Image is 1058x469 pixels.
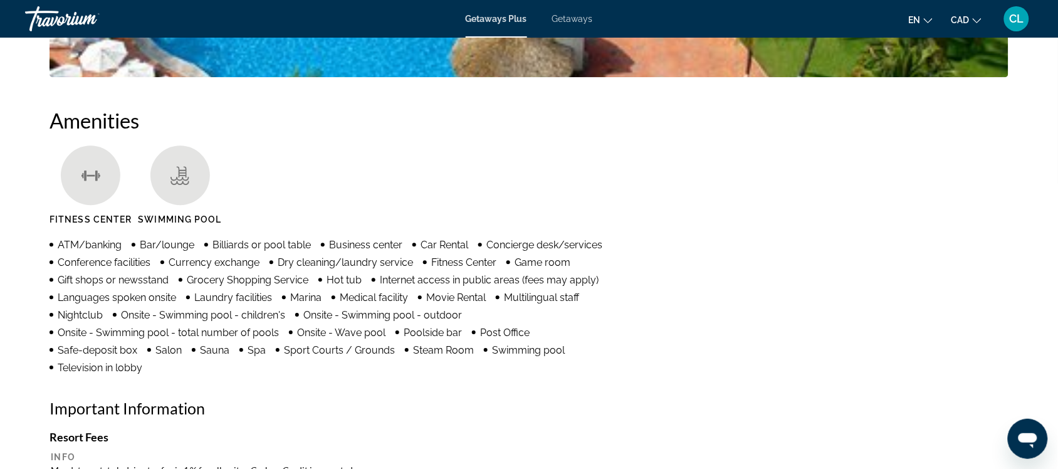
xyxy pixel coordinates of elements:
span: Conference facilities [58,256,150,268]
button: Change language [909,11,933,29]
span: CAD [951,15,970,25]
span: Safe-deposit box [58,344,137,356]
span: Bar/lounge [140,239,194,251]
th: Info [51,451,1007,463]
span: Dry cleaning/laundry service [278,256,413,268]
span: Post Office [480,327,530,339]
span: Game room [515,256,570,268]
span: Onsite - Wave pool [297,327,385,339]
span: Onsite - Swimming pool - outdoor [303,309,462,321]
span: Marina [290,292,322,303]
span: Salon [155,344,182,356]
h2: Important Information [50,399,1008,418]
span: Swimming pool [492,344,565,356]
span: Languages spoken onsite [58,292,176,303]
span: Fitness Center [431,256,496,268]
a: Travorium [25,3,150,35]
button: Change currency [951,11,982,29]
iframe: Bouton de lancement de la fenêtre de messagerie [1008,419,1048,459]
span: CL [1010,13,1024,25]
span: Internet access in public areas (fees may apply) [380,274,599,286]
span: ATM/banking [58,239,122,251]
a: Getaways [552,14,593,24]
span: Movie Rental [426,292,486,303]
span: Sport Courts / Grounds [284,344,395,356]
span: Nightclub [58,309,103,321]
span: Grocery Shopping Service [187,274,308,286]
span: Poolside bar [404,327,462,339]
span: Concierge desk/services [486,239,602,251]
span: Fitness Center [50,214,132,224]
button: User Menu [1000,6,1033,32]
span: Business center [329,239,402,251]
span: Currency exchange [169,256,259,268]
span: Onsite - Swimming pool - total number of pools [58,327,279,339]
span: Steam Room [413,344,474,356]
span: Hot tub [327,274,362,286]
span: Swimming Pool [138,214,221,224]
span: Gift shops or newsstand [58,274,169,286]
h2: Amenities [50,108,1008,133]
span: Car Rental [421,239,468,251]
span: Onsite - Swimming pool - children's [121,309,285,321]
span: Laundry facilities [194,292,272,303]
span: Billiards or pool table [212,239,311,251]
a: Getaways Plus [466,14,527,24]
span: Sauna [200,344,229,356]
span: en [909,15,921,25]
span: Spa [248,344,266,356]
span: Multilingual staff [504,292,579,303]
span: Medical facility [340,292,408,303]
h4: Resort Fees [50,430,1008,444]
span: Television in lobby [58,362,142,374]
